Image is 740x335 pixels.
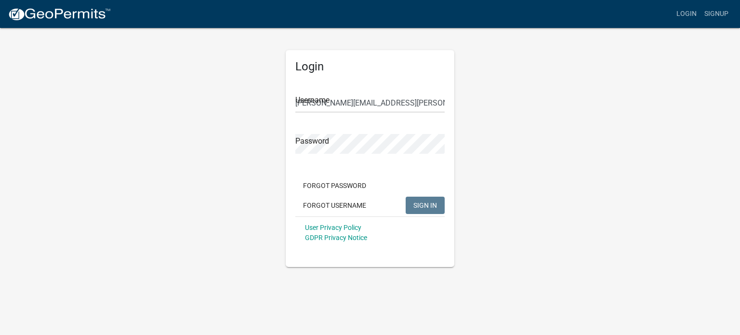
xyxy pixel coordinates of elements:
a: User Privacy Policy [305,224,361,231]
button: Forgot Username [295,197,374,214]
a: Signup [700,5,732,23]
h5: Login [295,60,445,74]
span: SIGN IN [413,201,437,209]
button: SIGN IN [406,197,445,214]
button: Forgot Password [295,177,374,194]
a: GDPR Privacy Notice [305,234,367,241]
a: Login [673,5,700,23]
